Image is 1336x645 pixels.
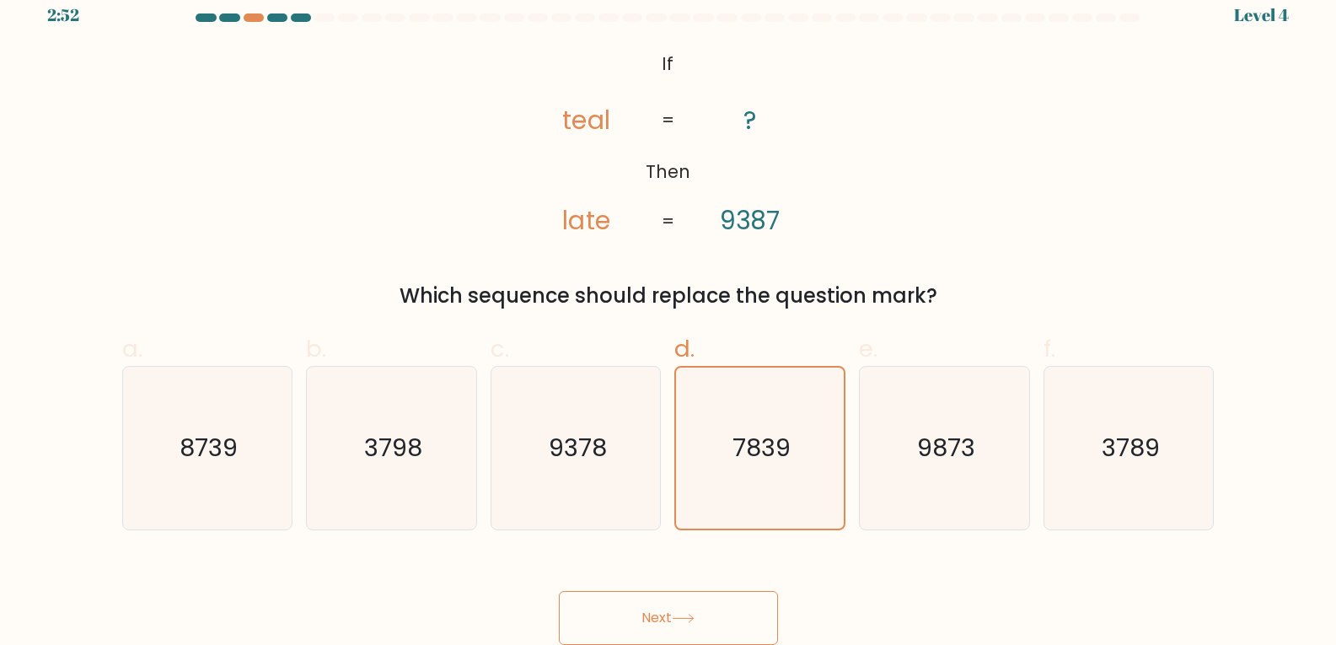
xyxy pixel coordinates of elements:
tspan: ? [743,103,756,137]
tspan: = [662,108,674,132]
text: 8739 [180,431,238,465]
span: c. [491,332,509,365]
span: e. [859,332,877,365]
div: Level 4 [1234,3,1289,28]
tspan: = [662,208,674,233]
text: 9378 [549,431,607,465]
text: 7839 [732,431,791,465]
tspan: 9387 [720,203,780,238]
tspan: late [563,203,610,238]
text: 9873 [917,431,975,465]
text: 3798 [364,431,422,465]
svg: @import url('[URL][DOMAIN_NAME]); [511,46,825,240]
div: Which sequence should replace the question mark? [132,281,1205,311]
span: a. [122,332,142,365]
span: b. [306,332,326,365]
div: 2:52 [47,3,79,28]
span: f. [1044,332,1055,365]
tspan: If [663,51,674,76]
button: Next [559,591,778,645]
tspan: Then [646,159,690,184]
tspan: teal [563,103,610,137]
text: 3789 [1102,431,1160,465]
span: d. [674,332,695,365]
